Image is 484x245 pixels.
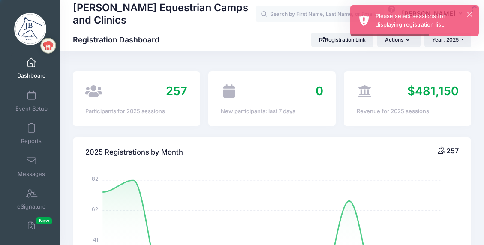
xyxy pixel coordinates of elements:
a: Dashboard [11,53,52,83]
input: Search by First Name, Last Name, or Email... [256,6,384,23]
h1: Registration Dashboard [73,35,167,44]
span: Messages [18,170,45,178]
tspan: 41 [93,236,99,243]
img: Jessica Braswell Equestrian Camps and Clinics [14,13,46,45]
span: New [36,217,52,224]
span: 257 [166,84,187,98]
span: 0 [316,84,323,98]
tspan: 62 [92,206,99,213]
div: New participants: last 7 days [221,107,323,116]
span: Event Setup [15,105,48,112]
span: $481,150 [407,84,459,98]
a: eSignature [11,184,52,214]
button: Actions [377,33,420,47]
span: Dashboard [17,72,46,80]
div: Participants for 2025 sessions [85,107,187,116]
h4: 2025 Registrations by Month [85,140,183,165]
h1: [PERSON_NAME] Equestrian Camps and Clinics [73,0,256,27]
span: Year: 2025 [432,36,459,43]
span: eSignature [17,203,46,211]
span: 257 [446,146,459,155]
a: Event Setup [11,86,52,116]
div: Revenue for 2025 sessions [357,107,459,116]
button: Year: 2025 [424,33,471,47]
a: Messages [11,152,52,182]
a: Reports [11,119,52,149]
a: Registration Link [311,33,373,47]
button: × [467,12,472,17]
div: Please select sessions for displaying registration list. [376,12,472,29]
tspan: 82 [92,175,99,182]
span: Reports [21,138,42,145]
button: [PERSON_NAME] [396,4,471,24]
